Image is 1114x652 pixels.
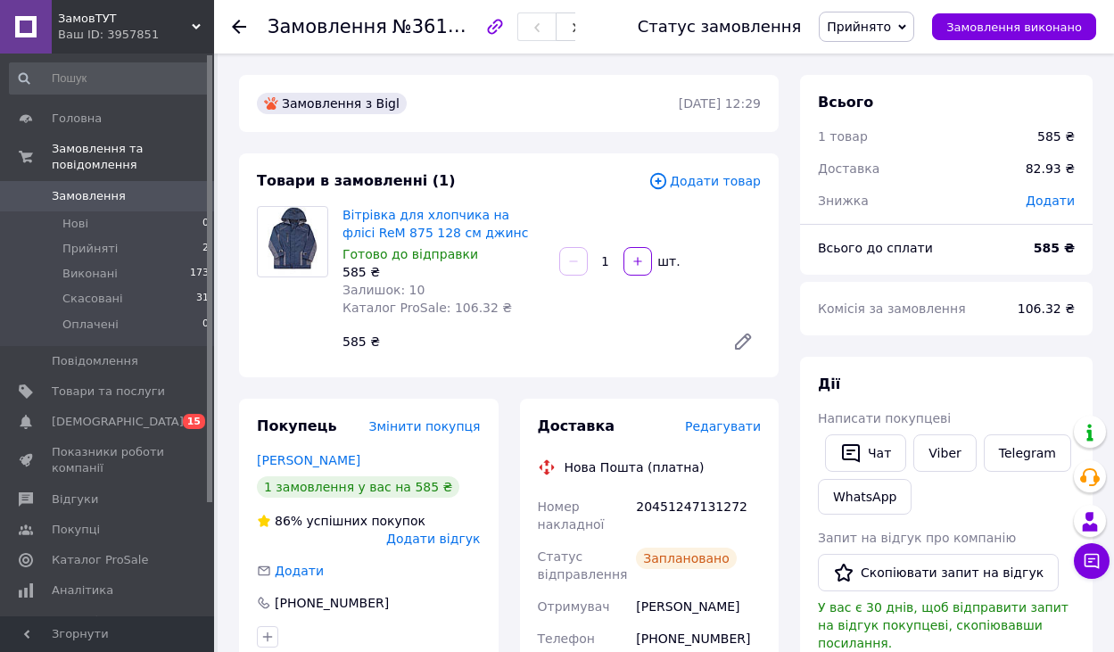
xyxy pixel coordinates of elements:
[538,599,610,614] span: Отримувач
[818,129,868,144] span: 1 товар
[52,613,165,645] span: Управління сайтом
[648,171,761,191] span: Додати товар
[538,549,628,582] span: Статус відправлення
[275,514,302,528] span: 86%
[825,434,906,472] button: Чат
[202,317,209,333] span: 0
[818,376,840,392] span: Дії
[183,414,205,429] span: 15
[818,194,869,208] span: Знижка
[52,582,113,598] span: Аналітика
[196,291,209,307] span: 31
[202,216,209,232] span: 0
[725,324,761,359] a: Редагувати
[62,266,118,282] span: Виконані
[1015,149,1085,188] div: 82.93 ₴
[538,499,605,532] span: Номер накладної
[52,414,184,430] span: [DEMOGRAPHIC_DATA]
[62,291,123,307] span: Скасовані
[946,21,1082,34] span: Замовлення виконано
[273,594,391,612] div: [PHONE_NUMBER]
[560,458,709,476] div: Нова Пошта (платна)
[268,16,387,37] span: Замовлення
[818,241,933,255] span: Всього до сплати
[9,62,210,95] input: Пошук
[52,384,165,400] span: Товари та послуги
[268,207,318,276] img: Вітрівка для хлопчика на флісі ReM 875 128 см джинс
[275,564,324,578] span: Додати
[632,491,764,541] div: 20451247131272
[538,417,615,434] span: Доставка
[932,13,1096,40] button: Замовлення виконано
[58,11,192,27] span: ЗамовТУТ
[190,266,209,282] span: 173
[386,532,480,546] span: Додати відгук
[636,548,737,569] div: Заплановано
[984,434,1071,472] a: Telegram
[342,263,545,281] div: 585 ₴
[685,419,761,433] span: Редагувати
[818,531,1016,545] span: Запит на відгук про компанію
[62,317,119,333] span: Оплачені
[1034,241,1075,255] b: 585 ₴
[342,283,425,297] span: Залишок: 10
[232,18,246,36] div: Повернутися назад
[257,453,360,467] a: [PERSON_NAME]
[632,590,764,623] div: [PERSON_NAME]
[818,411,951,425] span: Написати покупцеві
[52,552,148,568] span: Каталог ProSale
[913,434,976,472] a: Viber
[1018,301,1075,316] span: 106.32 ₴
[818,161,879,176] span: Доставка
[827,20,891,34] span: Прийнято
[257,172,456,189] span: Товари в замовленні (1)
[342,247,478,261] span: Готово до відправки
[818,301,966,316] span: Комісія за замовлення
[342,208,528,240] a: Вітрівка для хлопчика на флісі ReM 875 128 см джинс
[818,94,873,111] span: Всього
[818,554,1059,591] button: Скопіювати запит на відгук
[1074,543,1110,579] button: Чат з покупцем
[62,216,88,232] span: Нові
[335,329,718,354] div: 585 ₴
[369,419,481,433] span: Змінити покупця
[257,417,337,434] span: Покупець
[62,241,118,257] span: Прийняті
[679,96,761,111] time: [DATE] 12:29
[52,353,138,369] span: Повідомлення
[52,522,100,538] span: Покупці
[52,111,102,127] span: Головна
[52,491,98,508] span: Відгуки
[52,188,126,204] span: Замовлення
[818,600,1069,650] span: У вас є 30 днів, щоб відправити запит на відгук покупцеві, скопіювавши посилання.
[342,301,512,315] span: Каталог ProSale: 106.32 ₴
[1037,128,1075,145] div: 585 ₴
[1026,194,1075,208] span: Додати
[257,476,459,498] div: 1 замовлення у вас на 585 ₴
[392,15,519,37] span: №361597246
[818,479,912,515] a: WhatsApp
[58,27,214,43] div: Ваш ID: 3957851
[638,18,802,36] div: Статус замовлення
[52,444,165,476] span: Показники роботи компанії
[257,512,425,530] div: успішних покупок
[202,241,209,257] span: 2
[654,252,682,270] div: шт.
[257,93,407,114] div: Замовлення з Bigl
[52,141,214,173] span: Замовлення та повідомлення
